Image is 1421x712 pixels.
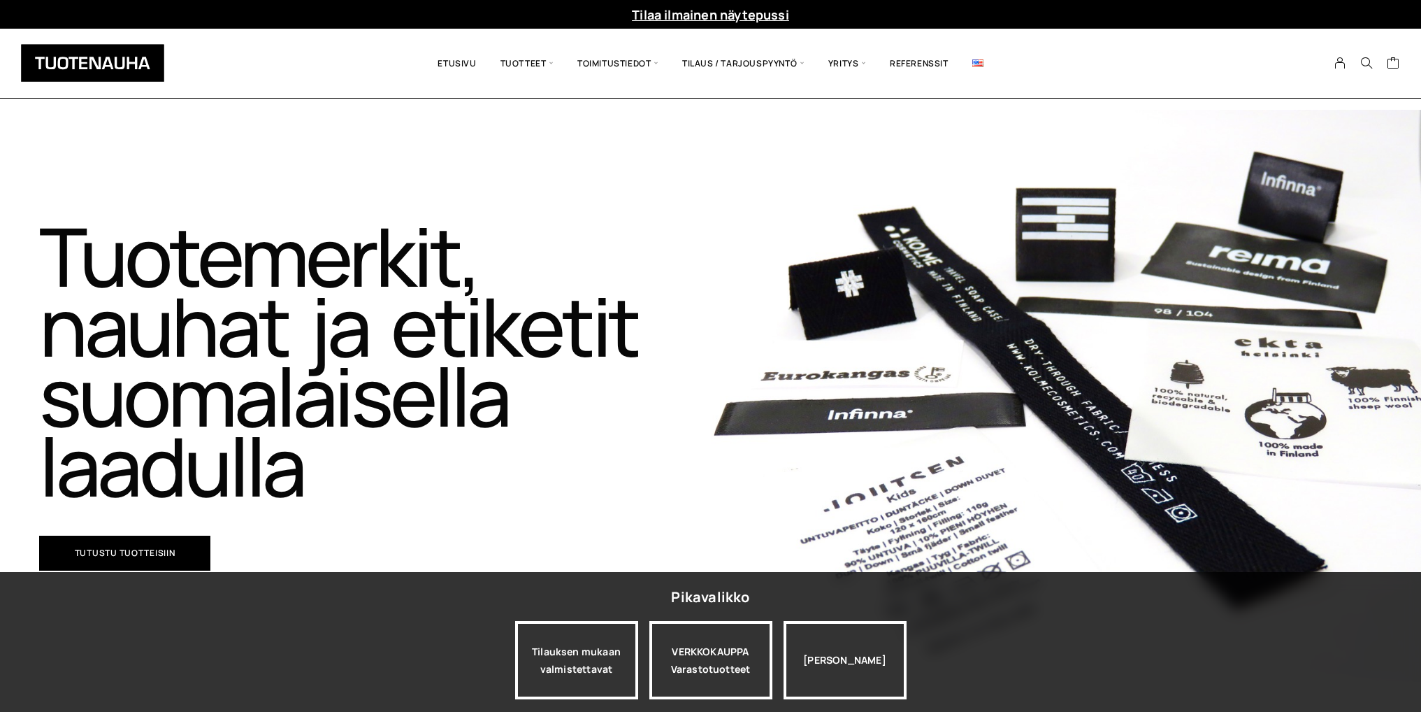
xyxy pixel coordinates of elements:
[39,221,686,501] h1: Tuotemerkit, nauhat ja etiketit suomalaisella laadulla​
[671,585,749,610] div: Pikavalikko
[784,621,907,699] div: [PERSON_NAME]
[515,621,638,699] a: Tilauksen mukaan valmistettavat
[75,549,175,557] span: Tutustu tuotteisiin
[816,39,878,87] span: Yritys
[1353,57,1380,69] button: Search
[1327,57,1354,69] a: My Account
[39,536,211,571] a: Tutustu tuotteisiin
[21,44,164,82] img: Tuotenauha Oy
[649,621,772,699] a: VERKKOKAUPPAVarastotuotteet
[632,6,789,23] a: Tilaa ilmainen näytepussi
[426,39,488,87] a: Etusivu
[565,39,670,87] span: Toimitustiedot
[878,39,960,87] a: Referenssit
[670,39,816,87] span: Tilaus / Tarjouspyyntö
[489,39,565,87] span: Tuotteet
[1387,56,1400,73] a: Cart
[649,621,772,699] div: VERKKOKAUPPA Varastotuotteet
[972,59,983,67] img: English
